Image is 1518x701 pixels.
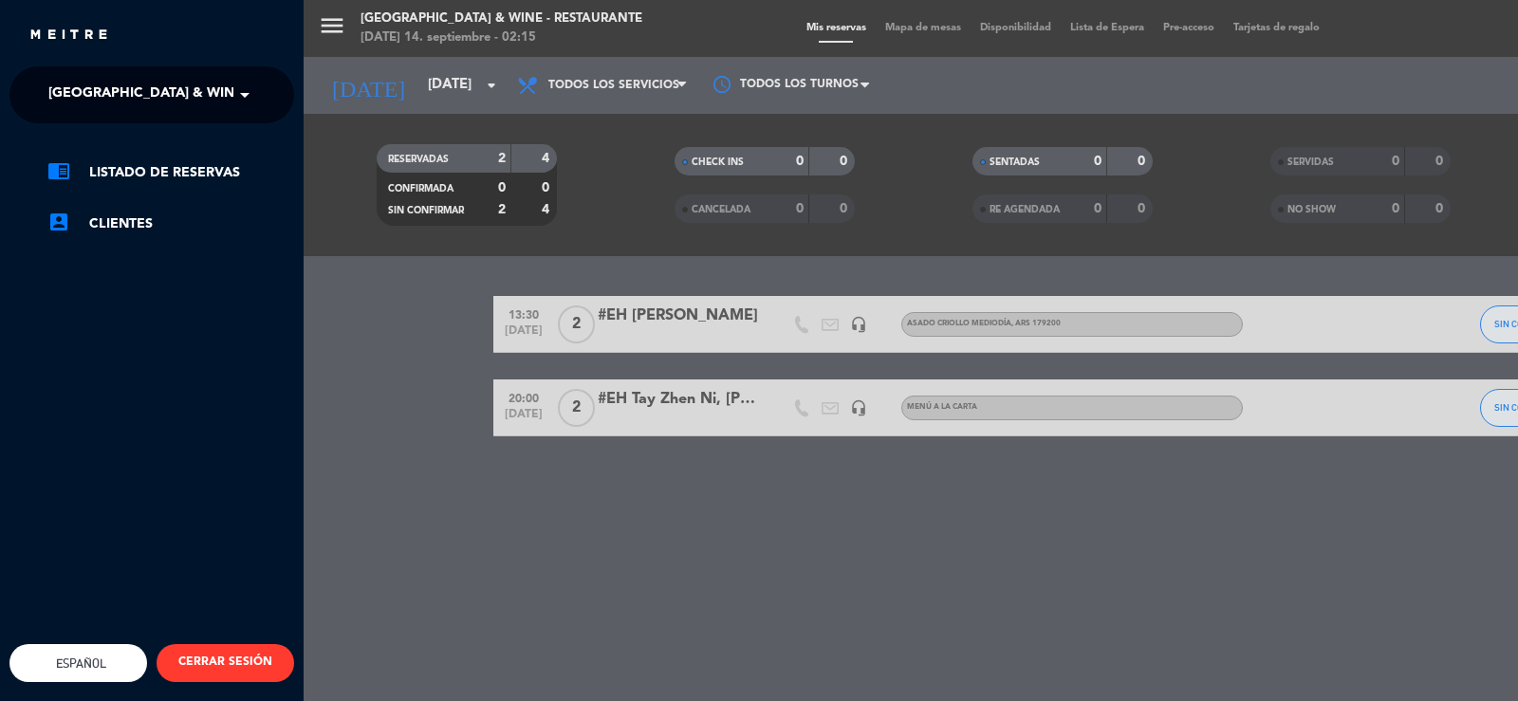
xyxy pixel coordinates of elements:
[51,656,106,671] span: Español
[48,75,349,115] span: [GEOGRAPHIC_DATA] & Wine - Restaurante
[47,211,70,233] i: account_box
[47,161,294,184] a: chrome_reader_modeListado de Reservas
[157,644,294,682] button: CERRAR SESIÓN
[28,28,109,43] img: MEITRE
[47,159,70,182] i: chrome_reader_mode
[47,212,294,235] a: account_boxClientes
